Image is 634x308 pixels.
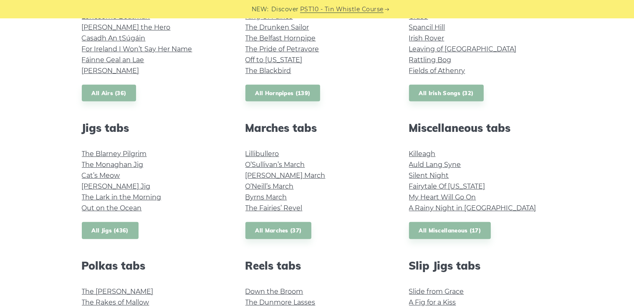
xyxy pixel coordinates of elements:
a: Leaving of [GEOGRAPHIC_DATA] [409,45,517,53]
a: [PERSON_NAME] Jig [82,182,151,190]
a: A Fig for a Kiss [409,298,456,306]
a: Fields of Athenry [409,67,465,75]
a: The Blarney Pilgrim [82,150,147,158]
a: The Lark in the Morning [82,193,162,201]
h2: Reels tabs [245,259,389,272]
a: The Fairies’ Revel [245,204,303,212]
a: All Airs (36) [82,85,136,102]
a: For Ireland I Won’t Say Her Name [82,45,192,53]
a: Silent Night [409,172,449,179]
a: The Belfast Hornpipe [245,34,316,42]
a: Rattling Bog [409,56,452,64]
a: Out on the Ocean [82,204,142,212]
a: All Jigs (436) [82,222,139,239]
a: The Monaghan Jig [82,161,144,169]
h2: Marches tabs [245,121,389,134]
a: Byrns March [245,193,287,201]
a: Down the Broom [245,288,303,295]
h2: Miscellaneous tabs [409,121,553,134]
a: King Of Fairies [245,13,293,20]
h2: Slip Jigs tabs [409,259,553,272]
a: [PERSON_NAME] the Hero [82,23,171,31]
a: Killeagh [409,150,436,158]
a: My Heart Will Go On [409,193,476,201]
a: Irish Rover [409,34,445,42]
a: Slide from Grace [409,288,464,295]
a: The Blackbird [245,67,291,75]
h2: Jigs tabs [82,121,225,134]
a: The Dunmore Lasses [245,298,316,306]
a: Lonesome Boatman [82,13,150,20]
span: Discover [271,5,299,14]
a: PST10 - Tin Whistle Course [300,5,384,14]
a: Fáinne Geal an Lae [82,56,144,64]
span: NEW: [252,5,269,14]
a: All Marches (37) [245,222,312,239]
a: [PERSON_NAME] March [245,172,326,179]
a: The Pride of Petravore [245,45,319,53]
a: The Rakes of Mallow [82,298,149,306]
a: Grace [409,13,428,20]
a: Fairytale Of [US_STATE] [409,182,485,190]
a: The Drunken Sailor [245,23,309,31]
a: All Irish Songs (32) [409,85,484,102]
a: All Hornpipes (139) [245,85,321,102]
a: Auld Lang Syne [409,161,461,169]
a: Lillibullero [245,150,279,158]
a: A Rainy Night in [GEOGRAPHIC_DATA] [409,204,536,212]
a: All Miscellaneous (17) [409,222,491,239]
a: [PERSON_NAME] [82,67,139,75]
a: O’Neill’s March [245,182,294,190]
h2: Polkas tabs [82,259,225,272]
a: Spancil Hill [409,23,445,31]
a: O’Sullivan’s March [245,161,305,169]
a: Off to [US_STATE] [245,56,303,64]
a: Cat’s Meow [82,172,120,179]
a: The [PERSON_NAME] [82,288,154,295]
a: Casadh An tSúgáin [82,34,146,42]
